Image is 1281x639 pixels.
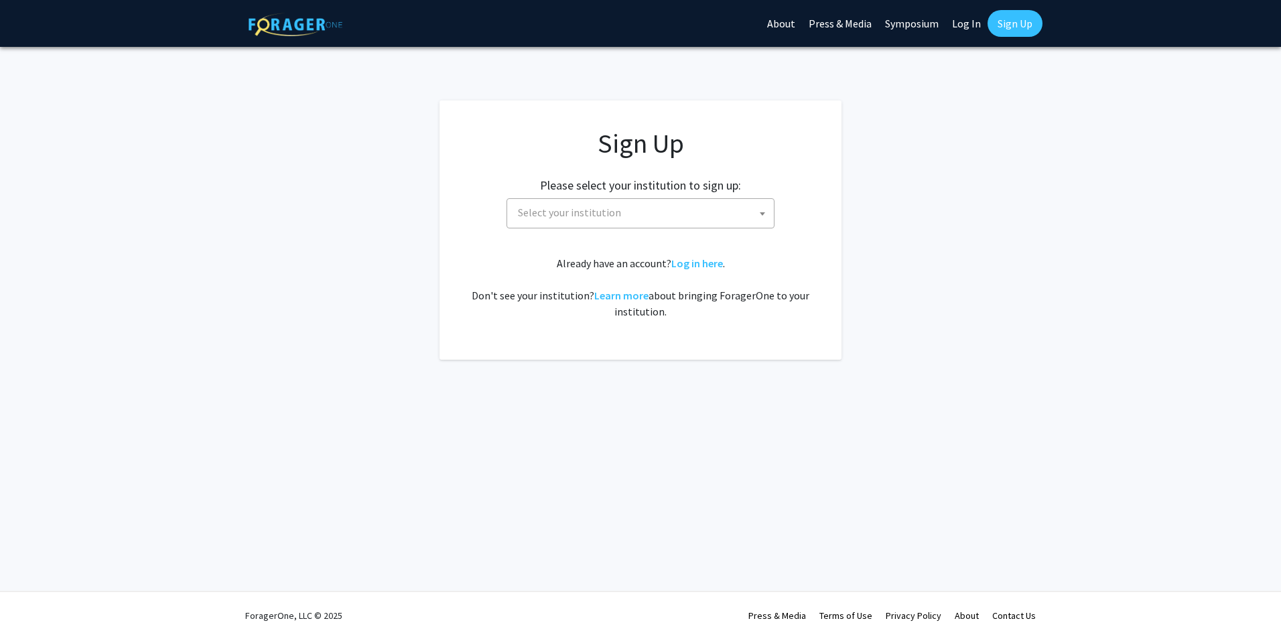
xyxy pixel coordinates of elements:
[249,13,342,36] img: ForagerOne Logo
[671,257,723,270] a: Log in here
[955,610,979,622] a: About
[992,610,1036,622] a: Contact Us
[507,198,774,228] span: Select your institution
[540,178,741,193] h2: Please select your institution to sign up:
[518,206,621,219] span: Select your institution
[245,592,342,639] div: ForagerOne, LLC © 2025
[513,199,774,226] span: Select your institution
[819,610,872,622] a: Terms of Use
[748,610,806,622] a: Press & Media
[988,10,1042,37] a: Sign Up
[466,255,815,319] div: Already have an account? . Don't see your institution? about bringing ForagerOne to your institut...
[594,289,649,302] a: Learn more about bringing ForagerOne to your institution
[886,610,941,622] a: Privacy Policy
[466,127,815,159] h1: Sign Up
